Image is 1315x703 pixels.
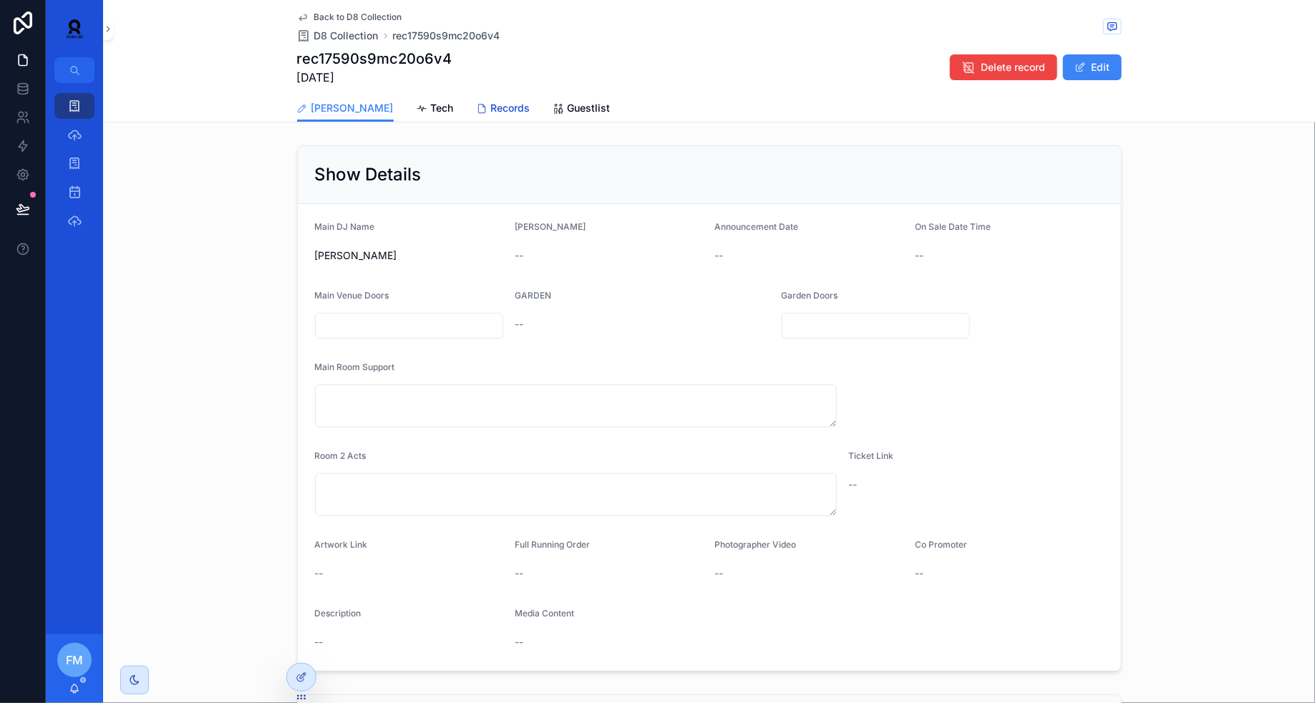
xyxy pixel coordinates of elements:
span: Back to D8 Collection [314,11,402,23]
span: Records [491,101,530,115]
a: [PERSON_NAME] [297,95,394,122]
h2: Show Details [315,163,422,186]
span: Full Running Order [515,539,590,550]
span: [PERSON_NAME] [311,101,394,115]
span: [DATE] [297,69,452,86]
span: FM [66,651,83,669]
img: App logo [57,17,92,40]
span: Main Room Support [315,362,395,372]
span: Main DJ Name [315,221,375,232]
button: Delete record [950,54,1057,80]
span: -- [715,566,724,581]
span: Tech [431,101,454,115]
span: Room 2 Acts [315,450,367,461]
span: Delete record [981,60,1046,74]
span: -- [715,248,724,263]
span: -- [515,635,523,649]
span: -- [315,635,324,649]
h1: rec17590s9mc20o6v4 [297,49,452,69]
span: Co Promoter [915,539,967,550]
span: Announcement Date [715,221,799,232]
span: [PERSON_NAME] [515,221,586,232]
span: Ticket Link [848,450,893,461]
button: Edit [1063,54,1122,80]
div: scrollable content [46,83,103,252]
a: Guestlist [553,95,611,124]
span: Artwork Link [315,539,368,550]
span: -- [515,248,523,263]
a: D8 Collection [297,29,379,43]
span: Guestlist [568,101,611,115]
span: -- [515,566,523,581]
a: Back to D8 Collection [297,11,402,23]
span: -- [848,477,857,492]
span: -- [515,317,523,331]
span: On Sale Date Time [915,221,991,232]
span: -- [315,566,324,581]
span: -- [915,248,923,263]
span: [PERSON_NAME] [315,248,504,263]
span: Media Content [515,608,574,619]
span: Garden Doors [782,290,838,301]
span: Description [315,608,361,619]
span: D8 Collection [314,29,379,43]
a: Records [477,95,530,124]
span: Main Venue Doors [315,290,389,301]
span: -- [915,566,923,581]
span: GARDEN [515,290,551,301]
span: Photographer Video [715,539,797,550]
a: rec17590s9mc20o6v4 [393,29,500,43]
a: Tech [417,95,454,124]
